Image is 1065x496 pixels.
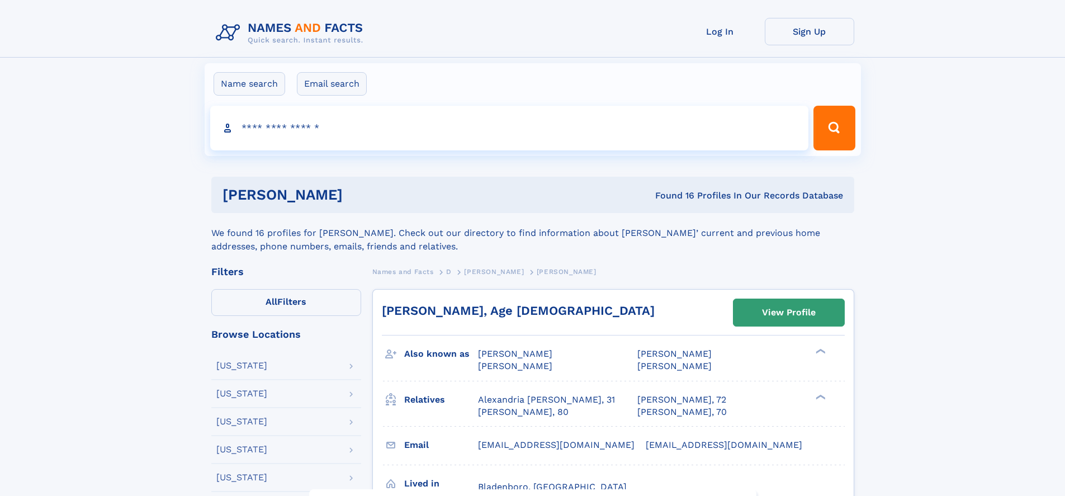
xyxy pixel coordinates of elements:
[464,264,524,278] a: [PERSON_NAME]
[762,300,816,325] div: View Profile
[382,304,655,318] a: [PERSON_NAME], Age [DEMOGRAPHIC_DATA]
[733,299,844,326] a: View Profile
[464,268,524,276] span: [PERSON_NAME]
[404,474,478,493] h3: Lived in
[404,436,478,455] h3: Email
[813,106,855,150] button: Search Button
[813,348,826,355] div: ❯
[210,106,809,150] input: search input
[216,473,267,482] div: [US_STATE]
[216,445,267,454] div: [US_STATE]
[211,289,361,316] label: Filters
[216,417,267,426] div: [US_STATE]
[216,389,267,398] div: [US_STATE]
[637,394,726,406] a: [PERSON_NAME], 72
[478,481,627,492] span: Bladenboro, [GEOGRAPHIC_DATA]
[478,440,635,450] span: [EMAIL_ADDRESS][DOMAIN_NAME]
[372,264,434,278] a: Names and Facts
[211,329,361,339] div: Browse Locations
[637,406,727,418] a: [PERSON_NAME], 70
[211,213,854,253] div: We found 16 profiles for [PERSON_NAME]. Check out our directory to find information about [PERSON...
[537,268,597,276] span: [PERSON_NAME]
[446,268,452,276] span: D
[499,190,843,202] div: Found 16 Profiles In Our Records Database
[266,296,277,307] span: All
[813,393,826,400] div: ❯
[211,18,372,48] img: Logo Names and Facts
[646,440,802,450] span: [EMAIL_ADDRESS][DOMAIN_NAME]
[478,348,552,359] span: [PERSON_NAME]
[211,267,361,277] div: Filters
[478,394,615,406] a: Alexandria [PERSON_NAME], 31
[765,18,854,45] a: Sign Up
[404,344,478,363] h3: Also known as
[223,188,499,202] h1: [PERSON_NAME]
[675,18,765,45] a: Log In
[214,72,285,96] label: Name search
[297,72,367,96] label: Email search
[446,264,452,278] a: D
[478,406,569,418] a: [PERSON_NAME], 80
[478,361,552,371] span: [PERSON_NAME]
[637,361,712,371] span: [PERSON_NAME]
[216,361,267,370] div: [US_STATE]
[637,348,712,359] span: [PERSON_NAME]
[404,390,478,409] h3: Relatives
